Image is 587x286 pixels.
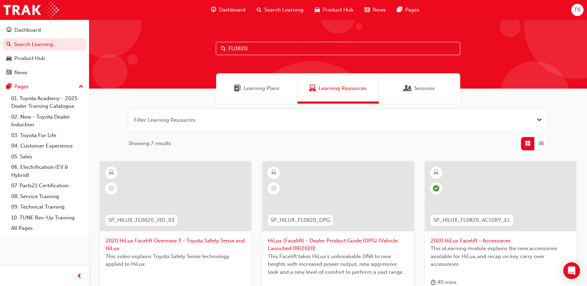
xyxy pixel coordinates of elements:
span: guage-icon [6,27,12,33]
span: Learning Resources [309,84,316,92]
span: 2020 HiLux Facelift Overview 3 - Toyota Safety Sense and HiLux [105,237,245,253]
span: Search Learning [264,6,303,14]
span: learningResourceType_ELEARNING-icon [434,168,439,177]
a: 06. Electrification (EV & Hybrid) [8,162,86,180]
span: news-icon [6,70,12,76]
a: 08. Service Training [8,191,86,202]
span: Grid [525,140,530,148]
a: 07. Parts21 Certification [8,180,86,191]
a: search-iconSearch Learning [251,3,309,17]
div: Open Intercom Messenger [563,262,580,279]
a: News [3,66,86,79]
span: Pages [405,6,419,14]
a: 03. Toyota For Life [8,130,86,141]
a: 10. TUNE Rev-Up Training [8,212,86,223]
span: Showing 7 results [129,140,171,148]
a: pages-iconPages [391,3,425,17]
span: search-icon [257,6,262,14]
div: Pages [14,83,29,91]
span: This video explains Toyota Safety Sense technology applied to HiLux. [105,253,245,268]
span: Learning Plans [244,84,279,92]
span: pages-icon [6,84,12,90]
span: TR [574,6,581,14]
span: News [373,6,386,14]
button: TR [571,4,584,16]
span: List [538,140,544,148]
button: DashboardSearch LearningProduct HubNews [3,22,86,80]
div: Dashboard [14,26,41,34]
a: 05. Sales [8,151,86,162]
span: Product Hub [323,6,353,14]
a: 09. Technical Training [8,202,86,212]
a: SessionsSessions [379,73,460,104]
span: Sessions [404,84,411,92]
a: Product Hub [3,52,86,65]
span: learningResourceType_ELEARNING-icon [271,168,276,177]
button: Pages [3,80,86,93]
span: SP_HILUX_FL0820_VID_03 [108,216,175,224]
input: Search... [216,42,460,55]
span: 2020 HiLux Facelift - Accessories [431,237,571,245]
a: 02. New - Toyota Dealer Induction [8,112,86,130]
span: car-icon [315,6,320,14]
span: search-icon [6,42,11,48]
span: This Facelift takes HiLux’s unbreakable DNA to new heights with increased power output, new aggre... [268,253,408,276]
span: SP_HILUX_FL0820_ACSSRY_EL [433,216,510,224]
span: Dashboard [219,6,245,14]
a: car-iconProduct Hub [309,3,359,17]
span: Search [221,45,226,53]
button: Open the filter [537,116,542,124]
span: Learning Resources [319,84,367,92]
span: learningRecordVerb_NONE-icon [108,185,115,191]
span: up-icon [79,82,83,91]
span: Learning Plans [234,84,241,92]
a: All Pages [8,223,86,234]
span: This eLearning module explains the new accessories available for HiLux and recap on key carry ove... [431,244,571,268]
a: Learning PlansLearning Plans [216,73,298,104]
span: car-icon [6,55,12,62]
a: Search Learning [3,38,86,51]
div: News [14,69,28,77]
a: Dashboard [3,24,86,37]
span: pages-icon [397,6,402,14]
span: prev-icon [77,272,82,281]
a: guage-iconDashboard [205,3,251,17]
span: SP_HILUX_FL0820_DPG [271,216,330,224]
span: Sessions [414,84,435,92]
a: Learning ResourcesLearning Resources [298,73,379,104]
span: HiLux (Facelift) - Dealer Product Guide (DPG) (Vehicle Launched 08/2020) [268,237,408,253]
span: guage-icon [211,6,216,14]
span: news-icon [365,6,370,14]
a: news-iconNews [359,3,391,17]
div: Product Hub [14,54,45,62]
a: 04. Customer Experience [8,141,86,151]
img: Trak [3,2,59,18]
span: learningResourceType_ELEARNING-icon [109,168,114,177]
a: 01. Toyota Academy - 2025 Dealer Training Catalogue [8,93,86,112]
span: learningRecordVerb_COMPLETE-icon [433,185,439,191]
span: learningRecordVerb_NONE-icon [271,185,277,191]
